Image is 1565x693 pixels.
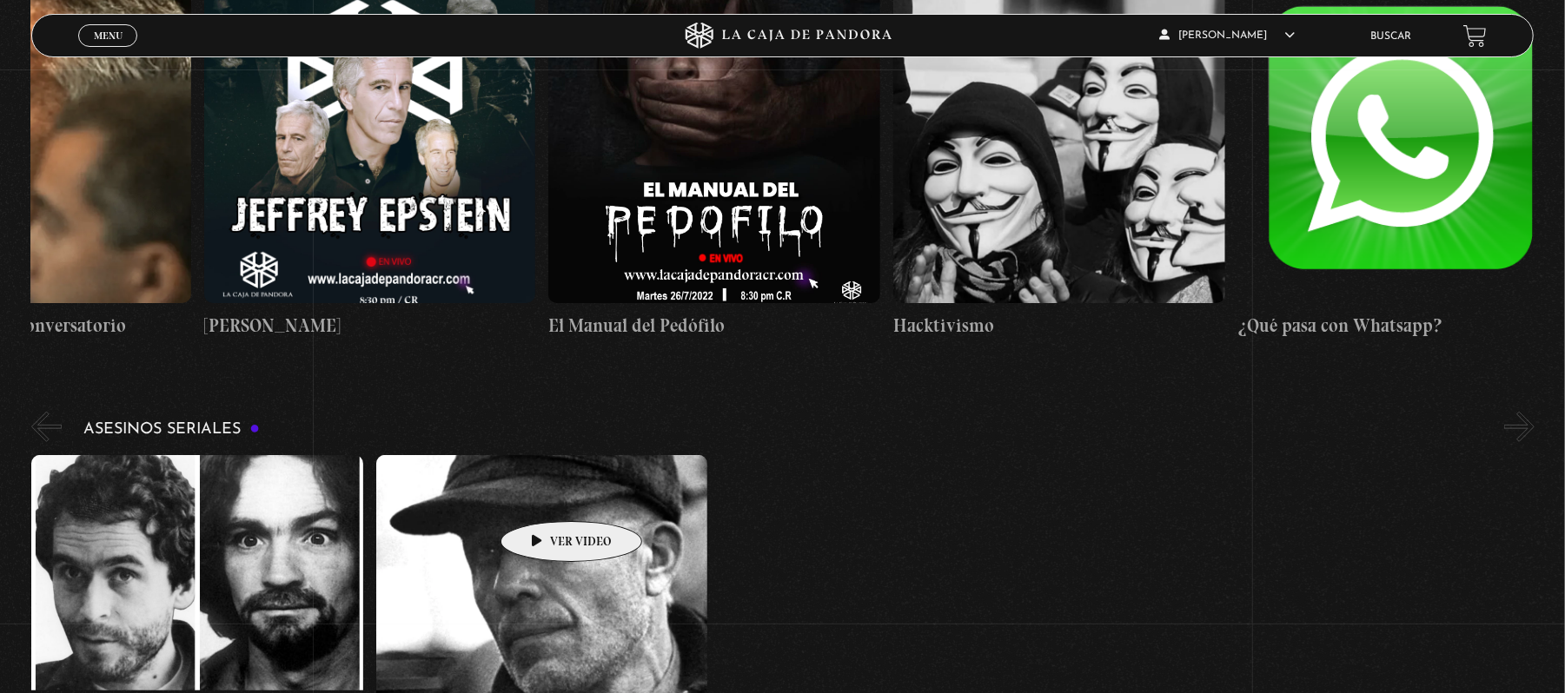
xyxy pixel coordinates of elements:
[94,30,123,41] span: Menu
[893,312,1225,340] h4: Hacktivismo
[548,312,880,340] h4: El Manual del Pedófilo
[83,421,260,438] h3: Asesinos Seriales
[204,312,536,340] h4: [PERSON_NAME]
[88,45,129,57] span: Cerrar
[31,412,62,442] button: Previous
[1159,30,1295,41] span: [PERSON_NAME]
[1463,23,1487,47] a: View your shopping cart
[1504,412,1535,442] button: Next
[1370,31,1411,42] a: Buscar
